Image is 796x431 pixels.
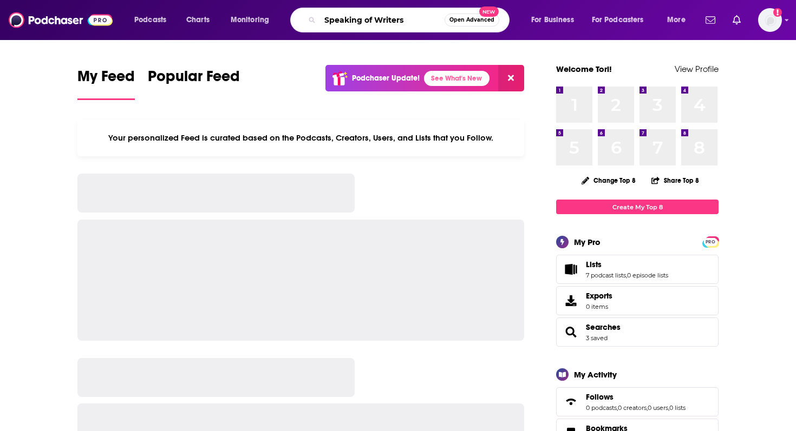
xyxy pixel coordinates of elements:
button: Share Top 8 [651,170,700,191]
span: Exports [560,293,582,308]
span: For Business [531,12,574,28]
span: , [647,404,648,412]
span: , [668,404,669,412]
button: open menu [223,11,283,29]
span: Exports [586,291,612,301]
span: Searches [556,317,719,347]
span: Follows [586,392,614,402]
img: Podchaser - Follow, Share and Rate Podcasts [9,10,113,30]
img: User Profile [758,8,782,32]
a: Show notifications dropdown [701,11,720,29]
span: Open Advanced [449,17,494,23]
a: Searches [560,324,582,340]
span: Monitoring [231,12,269,28]
a: 0 podcasts [586,404,617,412]
a: 0 creators [618,404,647,412]
span: More [667,12,686,28]
a: 0 lists [669,404,686,412]
span: , [626,271,627,279]
span: Logged in as torisims [758,8,782,32]
a: Searches [586,322,621,332]
a: 0 episode lists [627,271,668,279]
a: 7 podcast lists [586,271,626,279]
span: Lists [586,260,602,269]
div: Your personalized Feed is curated based on the Podcasts, Creators, Users, and Lists that you Follow. [77,120,524,156]
svg: Add a profile image [773,8,782,17]
span: Charts [186,12,210,28]
button: open menu [660,11,699,29]
a: Exports [556,286,719,315]
a: Charts [179,11,216,29]
span: 0 items [586,303,612,310]
a: Create My Top 8 [556,200,719,214]
a: Show notifications dropdown [728,11,745,29]
span: Follows [556,387,719,416]
span: Podcasts [134,12,166,28]
a: 0 users [648,404,668,412]
button: open menu [524,11,588,29]
button: Change Top 8 [575,174,642,187]
span: Lists [556,255,719,284]
div: My Pro [574,237,601,247]
a: 3 saved [586,334,608,342]
a: View Profile [675,64,719,74]
span: For Podcasters [592,12,644,28]
a: My Feed [77,67,135,100]
a: Lists [586,260,668,269]
a: See What's New [424,71,490,86]
a: Follows [586,392,686,402]
input: Search podcasts, credits, & more... [320,11,445,29]
a: Popular Feed [148,67,240,100]
div: My Activity [574,369,617,380]
a: Follows [560,394,582,409]
span: , [617,404,618,412]
p: Podchaser Update! [352,74,420,83]
div: Search podcasts, credits, & more... [301,8,520,32]
span: New [479,6,499,17]
button: Show profile menu [758,8,782,32]
span: Popular Feed [148,67,240,92]
a: PRO [704,237,717,246]
span: My Feed [77,67,135,92]
button: open menu [127,11,180,29]
button: Open AdvancedNew [445,14,499,26]
a: Welcome Tori! [556,64,612,74]
button: open menu [585,11,660,29]
a: Lists [560,262,582,277]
